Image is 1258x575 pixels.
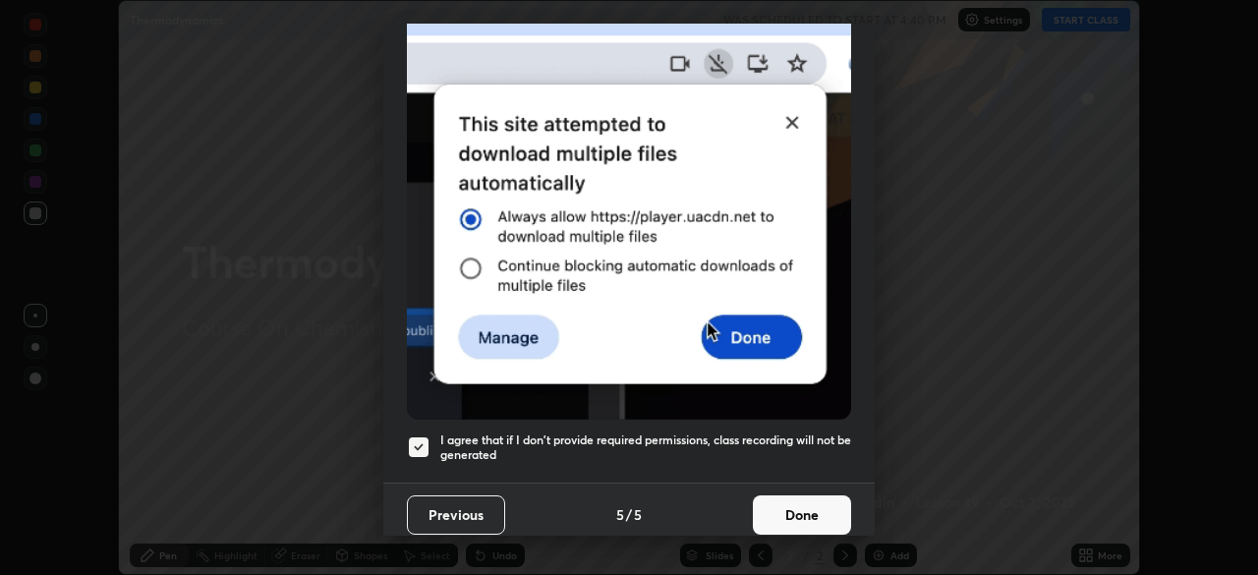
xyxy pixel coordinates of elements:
h4: / [626,504,632,525]
h4: 5 [616,504,624,525]
button: Previous [407,495,505,535]
button: Done [753,495,851,535]
h4: 5 [634,504,642,525]
h5: I agree that if I don't provide required permissions, class recording will not be generated [440,432,851,463]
